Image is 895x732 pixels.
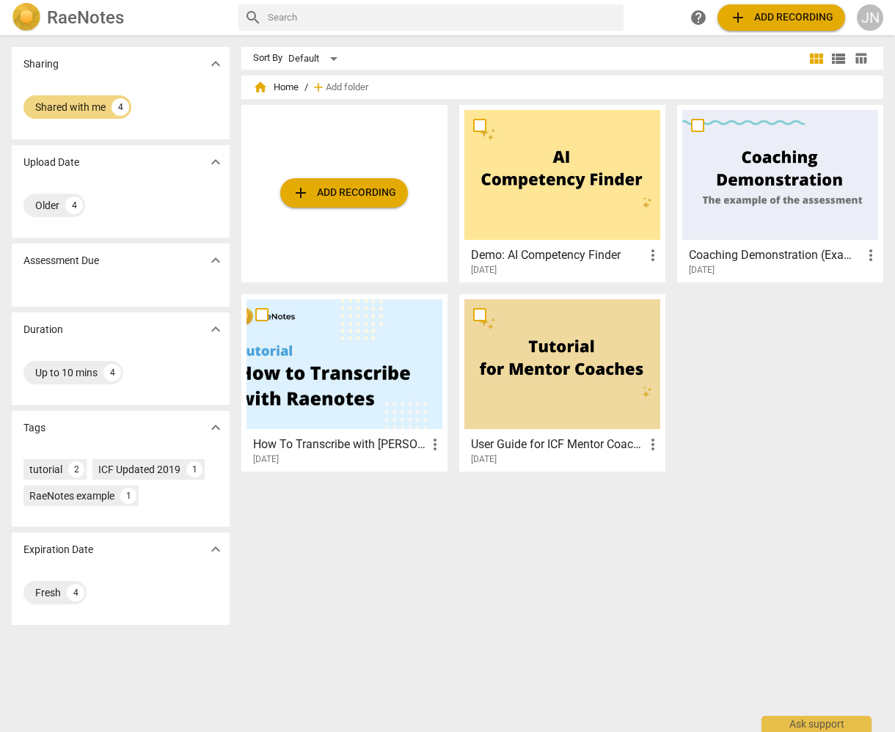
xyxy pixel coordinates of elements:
span: [DATE] [253,453,279,466]
span: add [311,80,326,95]
span: more_vert [644,436,662,453]
span: search [244,9,262,26]
div: tutorial [29,462,62,477]
a: User Guide for ICF Mentor Coaches[DATE] [464,299,660,465]
span: table_chart [854,51,868,65]
a: Help [685,4,712,31]
h3: User Guide for ICF Mentor Coaches [471,436,644,453]
div: Up to 10 mins [35,365,98,380]
span: Add recording [292,184,396,202]
span: / [304,82,308,93]
div: ICF Updated 2019 [98,462,180,477]
div: Fresh [35,585,61,600]
div: Ask support [761,716,872,732]
button: Show more [205,417,227,439]
span: view_module [808,50,825,67]
span: expand_more [207,153,224,171]
div: 4 [103,364,121,381]
button: Table view [850,48,872,70]
a: How To Transcribe with [PERSON_NAME][DATE] [246,299,442,465]
div: 1 [186,461,202,477]
div: Shared with me [35,100,106,114]
p: Assessment Due [23,253,99,268]
a: Coaching Demonstration (Example)[DATE] [682,110,878,276]
div: RaeNotes example [29,488,114,503]
h3: Coaching Demonstration (Example) [689,246,862,264]
div: Default [288,47,343,70]
div: Older [35,198,59,213]
span: more_vert [862,246,880,264]
span: expand_more [207,55,224,73]
span: view_list [830,50,847,67]
span: [DATE] [689,264,715,277]
p: Upload Date [23,155,79,170]
div: 4 [112,98,129,116]
span: home [253,80,268,95]
button: Show more [205,151,227,173]
button: Show more [205,318,227,340]
h3: Demo: AI Competency Finder [471,246,644,264]
button: Upload [717,4,845,31]
button: Upload [280,178,408,208]
p: Sharing [23,56,59,72]
span: add [729,9,747,26]
img: Logo [12,3,41,32]
button: JN [857,4,883,31]
a: Demo: AI Competency Finder[DATE] [464,110,660,276]
button: List view [828,48,850,70]
a: LogoRaeNotes [12,3,227,32]
span: [DATE] [471,453,497,466]
span: expand_more [207,321,224,338]
span: more_vert [426,436,444,453]
span: expand_more [207,252,224,269]
span: expand_more [207,541,224,558]
span: expand_more [207,419,224,436]
div: 2 [68,461,84,477]
p: Tags [23,420,45,436]
span: [DATE] [471,264,497,277]
span: more_vert [644,246,662,264]
div: Sort By [253,53,282,64]
span: Add recording [729,9,833,26]
span: add [292,184,310,202]
span: Home [253,80,299,95]
span: Add folder [326,82,368,93]
div: 1 [120,488,136,504]
div: 4 [65,197,83,214]
span: help [690,9,707,26]
h2: RaeNotes [47,7,124,28]
button: Show more [205,538,227,560]
p: Duration [23,322,63,337]
input: Search [268,6,618,29]
button: Show more [205,53,227,75]
p: Expiration Date [23,542,93,557]
button: Show more [205,249,227,271]
h3: How To Transcribe with RaeNotes [253,436,426,453]
button: Tile view [805,48,828,70]
div: 4 [67,584,84,601]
